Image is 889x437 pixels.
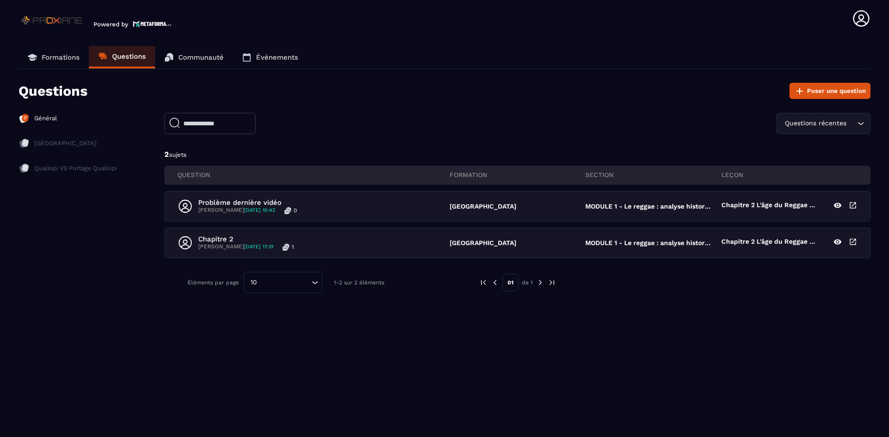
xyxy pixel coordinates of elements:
[188,279,239,286] p: Éléments par page
[260,277,309,288] input: Search for option
[585,203,712,210] p: MODULE 1 - Le reggae : analyse historique, esthétique et technique
[19,83,88,99] p: Questions
[94,21,128,28] p: Powered by
[721,238,816,248] p: Chapitre 2 L'âge du Reggae (années 70)
[89,46,155,68] a: Questions
[536,278,545,287] img: next
[198,235,294,243] p: Chapitre 2
[244,244,273,250] span: [DATE] 17:31
[450,203,576,210] p: [GEOGRAPHIC_DATA]
[585,239,712,246] p: MODULE 1 - Le reggae : analyse historique, esthétique et technique
[292,243,294,251] p: 1
[491,278,499,287] img: prev
[112,52,146,61] p: Questions
[776,113,870,134] div: Search for option
[155,46,233,68] a: Communauté
[450,171,586,179] p: FORMATION
[247,277,260,288] span: 10
[479,278,488,287] img: prev
[19,138,30,149] img: formation-icon-inac.db86bb20.svg
[848,118,855,129] input: Search for option
[244,272,322,293] div: Search for option
[256,53,298,62] p: Événements
[177,171,450,179] p: QUESTION
[585,171,721,179] p: section
[34,164,117,172] p: Qualiopi VS Portage Qualiopi
[34,114,57,123] p: Général
[450,239,576,246] p: [GEOGRAPHIC_DATA]
[198,207,275,214] p: [PERSON_NAME]
[721,171,858,179] p: leçon
[334,279,384,286] p: 1-2 sur 2 éléments
[169,151,187,158] span: sujets
[198,198,297,207] p: Problème dernière vidéo
[133,20,172,28] img: logo
[721,201,816,211] p: Chapitre 2 L'âge du Reggae (années 70)
[294,207,297,214] p: 0
[244,207,275,213] span: [DATE] 10:42
[789,83,870,99] button: Poser une question
[19,113,30,124] img: formation-icon-active.2ea72e5a.svg
[522,279,533,286] p: de 1
[233,46,307,68] a: Événements
[783,118,848,129] span: Questions récentes
[19,46,89,68] a: Formations
[19,163,30,174] img: formation-icon-inac.db86bb20.svg
[19,13,87,28] img: logo-branding
[502,274,519,291] p: 01
[164,149,870,160] p: 2
[198,243,273,251] p: [PERSON_NAME]
[34,139,97,148] p: [GEOGRAPHIC_DATA]
[42,53,80,62] p: Formations
[178,53,224,62] p: Communauté
[548,278,556,287] img: next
